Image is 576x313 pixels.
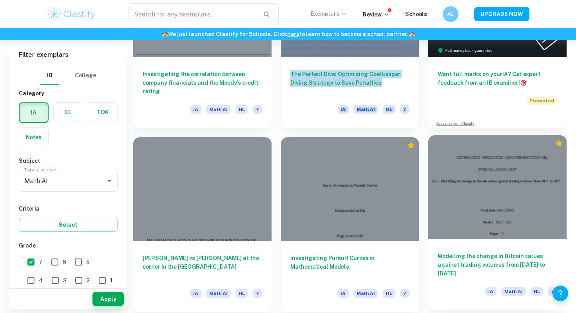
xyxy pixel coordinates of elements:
h6: Filter exemplars [9,44,127,66]
p: Exemplars [311,9,347,18]
h6: Want full marks on your IA ? Get expert feedback from an IB examiner! [438,70,557,87]
span: IA [190,289,201,298]
button: EE [54,103,83,122]
button: College [75,66,96,85]
span: 6 [63,258,66,266]
button: Open [104,175,115,186]
button: Notes [19,128,48,147]
span: Math AI [353,105,378,114]
h6: [PERSON_NAME] vs [PERSON_NAME] at the corner in the [GEOGRAPHIC_DATA] [143,254,262,280]
h6: Investigating Pursuit Curves in Mathematical Models [290,254,410,280]
span: IA [485,287,496,296]
span: 7 [253,105,262,114]
span: Math AI [206,289,231,298]
span: 3 [63,276,67,285]
span: 7 [39,258,42,266]
span: IA [337,289,349,298]
div: Premium [407,141,415,149]
span: 🎯 [520,80,527,86]
a: Schools [405,11,427,17]
span: HL [235,105,248,114]
a: Investigating Pursuit Curves in Mathematical ModelsIAMath AIHL7 [281,137,419,311]
button: AL [443,6,458,22]
span: IA [190,105,201,114]
span: 🏫 [408,31,415,37]
span: Math AI [353,289,378,298]
span: Math AI [501,287,526,296]
button: TOK [88,103,117,122]
h6: Modelling the change in Bitcoin values against trading volumes from [DATE] to [DATE] [438,252,557,278]
span: 7 [548,287,557,296]
div: Premium [555,139,563,147]
h6: We just launched Clastify for Schools. Click to learn how to become a school partner. [2,30,574,38]
span: 1 [110,276,112,285]
span: Math AI [206,105,231,114]
span: 🏫 [161,31,168,37]
h6: AL [446,10,455,18]
button: Select [19,218,118,232]
span: 7 [400,289,409,298]
button: Help and Feedback [552,286,568,301]
h6: Investigating the correlation between company financials and the Moody’s credit rating [143,70,262,96]
span: HL [383,105,395,114]
span: Promoted [526,96,557,105]
input: Search for any exemplars... [129,3,257,25]
span: HL [531,287,543,296]
span: IA [337,105,349,114]
span: 4 [39,276,43,285]
h6: The Perfect Dive: Optimising Goalkeeper Diving Strategy to Save Penalties [290,70,410,96]
button: Apply [92,292,124,306]
button: IB [40,66,59,85]
div: Filter type choice [40,66,96,85]
h6: Grade [19,241,118,250]
p: Review [363,10,389,19]
h6: Category [19,89,118,98]
button: IA [20,103,48,122]
span: 2 [87,276,90,285]
label: Type a subject [24,166,57,173]
h6: Subject [19,156,118,165]
a: [PERSON_NAME] vs [PERSON_NAME] at the corner in the [GEOGRAPHIC_DATA]IAMath AIHL7 [133,137,272,311]
button: UPGRADE NOW [474,7,529,21]
h6: Criteria [19,204,118,213]
a: Modelling the change in Bitcoin values against trading volumes from [DATE] to [DATE]IAMath AIHL7 [428,137,567,311]
img: Clastify logo [47,6,96,22]
span: HL [235,289,248,298]
span: 7 [253,289,262,298]
a: Advertise with Clastify [436,121,474,126]
span: 5 [86,258,90,266]
a: here [287,31,299,37]
span: 7 [400,105,409,114]
span: HL [383,289,395,298]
